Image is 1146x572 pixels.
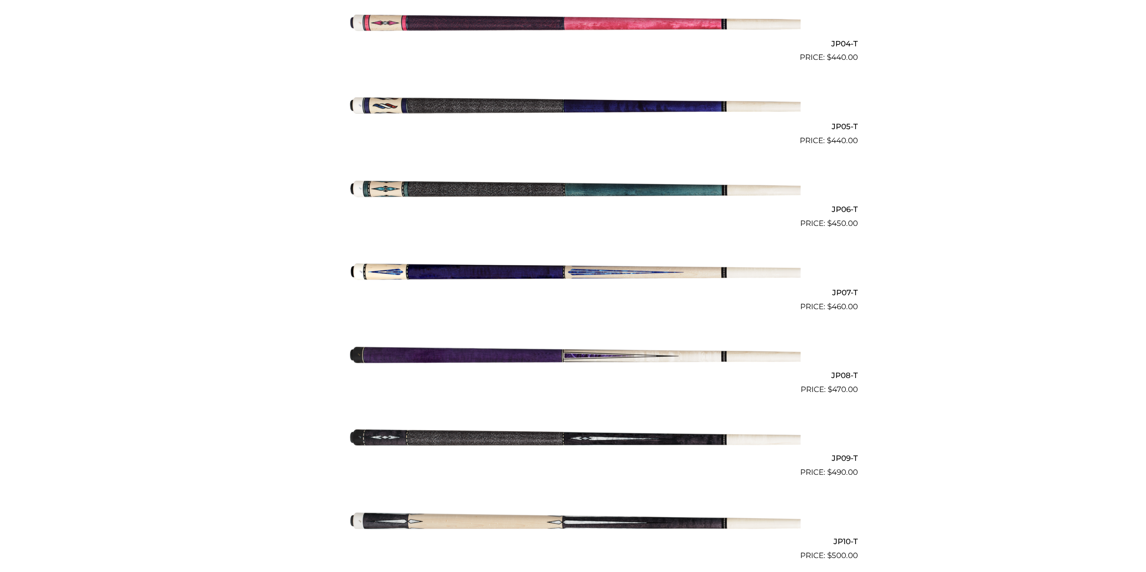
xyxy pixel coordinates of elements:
h2: JP04-T [289,35,858,52]
img: JP10-T [346,482,801,558]
bdi: 470.00 [828,385,858,394]
bdi: 500.00 [827,551,858,560]
h2: JP06-T [289,201,858,218]
img: JP09-T [346,399,801,475]
span: $ [827,219,832,228]
img: JP07-T [346,233,801,309]
h2: JP07-T [289,284,858,301]
span: $ [827,551,832,560]
span: $ [828,385,832,394]
bdi: 440.00 [827,136,858,145]
a: JP05-T $440.00 [289,67,858,146]
h2: JP09-T [289,450,858,467]
a: JP07-T $460.00 [289,233,858,312]
h2: JP10-T [289,533,858,549]
img: JP08-T [346,316,801,392]
bdi: 490.00 [827,468,858,477]
a: JP10-T $500.00 [289,482,858,561]
a: JP08-T $470.00 [289,316,858,396]
bdi: 440.00 [827,53,858,62]
span: $ [827,468,832,477]
span: $ [827,53,831,62]
a: JP09-T $490.00 [289,399,858,478]
bdi: 450.00 [827,219,858,228]
h2: JP08-T [289,367,858,384]
a: JP06-T $450.00 [289,150,858,230]
img: JP05-T [346,67,801,143]
span: $ [827,302,832,311]
bdi: 460.00 [827,302,858,311]
span: $ [827,136,831,145]
h2: JP05-T [289,118,858,135]
img: JP06-T [346,150,801,226]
